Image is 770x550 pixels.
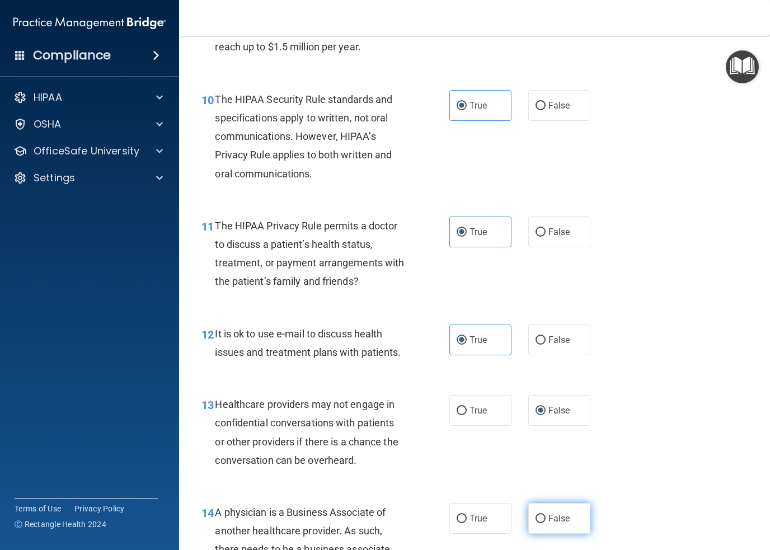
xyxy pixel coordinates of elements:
[201,93,214,107] span: 10
[13,117,163,131] a: OSHA
[34,171,75,185] p: Settings
[457,407,467,415] input: True
[15,519,106,530] span: Ⓒ Rectangle Health 2024
[13,144,163,158] a: OfficeSafe University
[13,12,166,34] img: PMB logo
[469,100,487,111] span: True
[201,328,214,341] span: 12
[548,405,570,416] span: False
[457,228,467,237] input: True
[13,171,163,185] a: Settings
[215,398,398,466] span: Healthcare providers may not engage in confidential conversations with patients or other provider...
[15,503,61,514] a: Terms of Use
[34,117,62,131] p: OSHA
[215,220,404,288] span: The HIPAA Privacy Rule permits a doctor to discuss a patient’s health status, treatment, or payme...
[536,407,546,415] input: False
[74,503,125,514] a: Privacy Policy
[33,48,111,63] h4: Compliance
[215,93,392,180] span: The HIPAA Security Rule standards and specifications apply to written, not oral communications. H...
[13,91,163,104] a: HIPAA
[469,335,487,345] span: True
[536,102,546,110] input: False
[215,328,401,358] span: It is ok to use e-mail to discuss health issues and treatment plans with patients.
[469,405,487,416] span: True
[457,102,467,110] input: True
[457,336,467,345] input: True
[34,91,62,104] p: HIPAA
[536,228,546,237] input: False
[726,50,759,83] button: Open Resource Center
[34,144,139,158] p: OfficeSafe University
[536,336,546,345] input: False
[201,220,214,233] span: 11
[548,335,570,345] span: False
[201,506,214,520] span: 14
[548,227,570,237] span: False
[201,398,214,412] span: 13
[536,515,546,523] input: False
[469,513,487,524] span: True
[457,515,467,523] input: True
[469,227,487,237] span: True
[548,513,570,524] span: False
[548,100,570,111] span: False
